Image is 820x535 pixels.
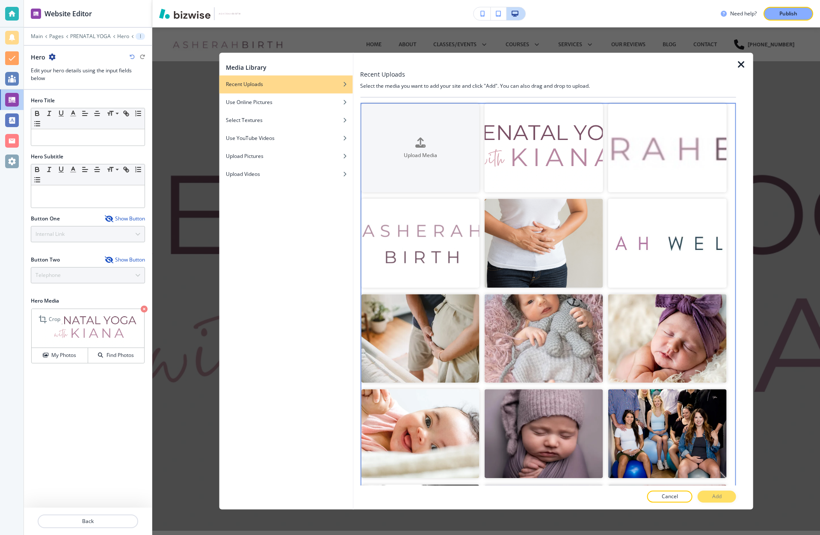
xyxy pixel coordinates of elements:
img: Your Logo [218,11,241,16]
h4: Upload Videos [226,170,260,178]
button: Hero [117,33,129,39]
h2: Hero Subtitle [31,153,63,160]
h4: Select the media you want to add your site and click "Add". You can also drag and drop to upload. [360,82,736,90]
h2: Button Two [31,256,60,264]
p: Publish [779,10,797,18]
button: Hero [136,33,145,40]
h2: Website Editor [44,9,92,19]
button: Publish [764,7,813,21]
div: Crop [35,312,64,326]
h4: Use YouTube Videos [226,134,275,142]
p: Back [38,517,137,525]
button: Upload Videos [219,165,352,183]
button: Recent Uploads [219,75,352,93]
button: Main [31,33,43,39]
h4: Find Photos [107,351,134,359]
button: Show Button [105,215,145,222]
button: Select Textures [219,111,352,129]
h4: Use Online Pictures [226,98,272,106]
h4: Select Textures [226,116,263,124]
h2: Hero Media [31,297,145,305]
h2: Media Library [226,63,266,72]
p: Cancel [662,493,678,501]
button: Show Button [105,256,145,263]
p: Crop [49,315,60,323]
button: My Photos [32,348,88,363]
h2: Hero Title [31,97,55,104]
h4: Upload Media [361,151,480,159]
h3: Recent Uploads [360,70,405,79]
button: Pages [49,33,64,39]
button: PRENATAL YOGA [70,33,111,39]
button: Find Photos [88,348,144,363]
p: Hero [140,33,141,39]
h4: Upload Pictures [226,152,263,160]
button: Cancel [647,491,693,503]
img: Bizwise Logo [159,9,210,19]
button: Back [38,514,138,528]
h3: Edit your hero details using the input fields below [31,67,145,82]
h4: Recent Uploads [226,80,263,88]
h4: My Photos [51,351,76,359]
h2: Hero [31,53,45,62]
h3: Need help? [730,10,757,18]
img: editor icon [31,9,41,19]
h2: Button One [31,215,60,223]
button: Upload Pictures [219,147,352,165]
button: Use YouTube Videos [219,129,352,147]
button: Upload Media [361,104,480,192]
div: CropMy PhotosFind Photos [31,308,145,364]
button: Use Online Pictures [219,93,352,111]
